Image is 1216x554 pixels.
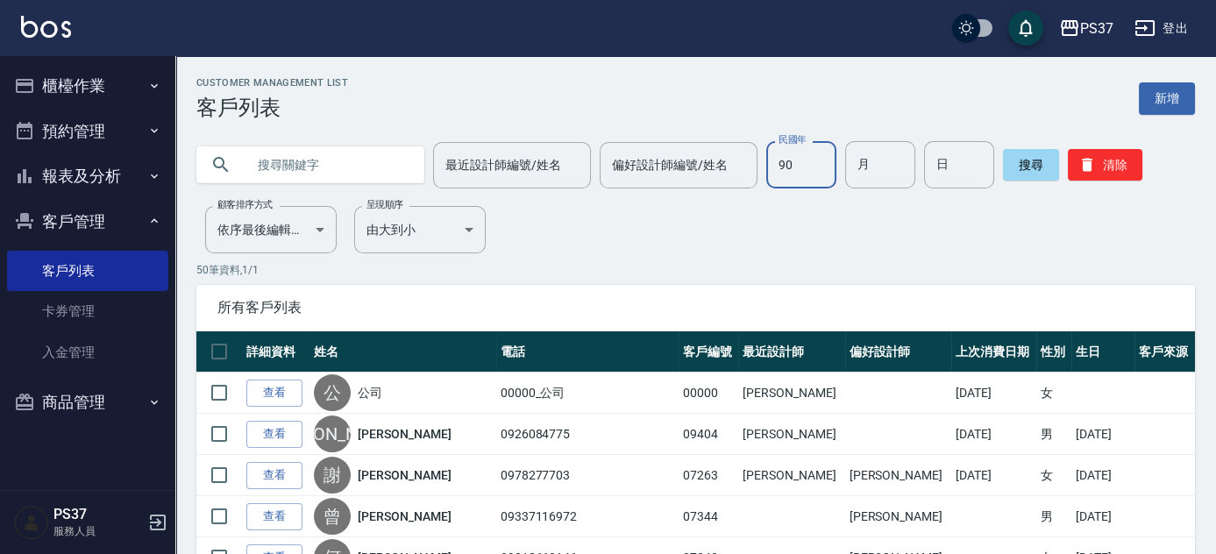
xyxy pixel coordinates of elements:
[246,503,302,530] a: 查看
[1036,331,1070,373] th: 性別
[309,331,496,373] th: 姓名
[217,299,1174,316] span: 所有客戶列表
[7,332,168,373] a: 入金管理
[358,466,451,484] a: [PERSON_NAME]
[1127,12,1195,45] button: 登出
[53,506,143,523] h5: PS37
[496,373,679,414] td: 00000_公司
[1036,455,1070,496] td: 女
[951,414,1037,455] td: [DATE]
[1068,149,1142,181] button: 清除
[679,331,739,373] th: 客戶編號
[196,96,348,120] h3: 客戶列表
[196,77,348,89] h2: Customer Management List
[246,421,302,448] a: 查看
[1071,414,1135,455] td: [DATE]
[7,199,168,245] button: 客戶管理
[738,414,844,455] td: [PERSON_NAME]
[366,198,403,211] label: 呈現順序
[1071,496,1135,537] td: [DATE]
[951,331,1037,373] th: 上次消費日期
[14,505,49,540] img: Person
[314,415,351,452] div: [PERSON_NAME]
[242,331,309,373] th: 詳細資料
[53,523,143,539] p: 服務人員
[1080,18,1113,39] div: PS37
[1036,414,1070,455] td: 男
[496,414,679,455] td: 0926084775
[679,455,739,496] td: 07263
[7,380,168,425] button: 商品管理
[7,109,168,154] button: 預約管理
[496,331,679,373] th: 電話
[245,141,410,188] input: 搜尋關鍵字
[1036,496,1070,537] td: 男
[7,63,168,109] button: 櫃檯作業
[679,496,739,537] td: 07344
[496,496,679,537] td: 09337116972
[496,455,679,496] td: 0978277703
[7,153,168,199] button: 報表及分析
[1036,373,1070,414] td: 女
[314,374,351,411] div: 公
[951,373,1037,414] td: [DATE]
[358,384,382,401] a: 公司
[1139,82,1195,115] a: 新增
[354,206,486,253] div: 由大到小
[1071,331,1135,373] th: 生日
[314,457,351,494] div: 謝
[1134,331,1195,373] th: 客戶來源
[205,206,337,253] div: 依序最後編輯時間
[951,455,1037,496] td: [DATE]
[1052,11,1120,46] button: PS37
[358,425,451,443] a: [PERSON_NAME]
[679,373,739,414] td: 00000
[1003,149,1059,181] button: 搜尋
[845,496,951,537] td: [PERSON_NAME]
[21,16,71,38] img: Logo
[679,414,739,455] td: 09404
[845,455,951,496] td: [PERSON_NAME]
[1008,11,1043,46] button: save
[314,498,351,535] div: 曾
[738,455,844,496] td: [PERSON_NAME]
[7,291,168,331] a: 卡券管理
[246,380,302,407] a: 查看
[217,198,273,211] label: 顧客排序方式
[779,133,806,146] label: 民國年
[358,508,451,525] a: [PERSON_NAME]
[738,373,844,414] td: [PERSON_NAME]
[196,262,1195,278] p: 50 筆資料, 1 / 1
[1071,455,1135,496] td: [DATE]
[845,331,951,373] th: 偏好設計師
[246,462,302,489] a: 查看
[738,331,844,373] th: 最近設計師
[7,251,168,291] a: 客戶列表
